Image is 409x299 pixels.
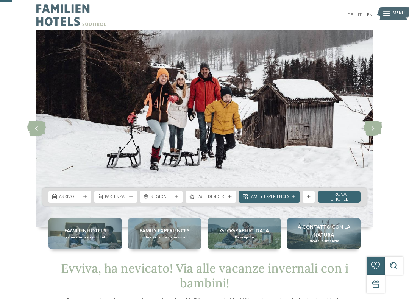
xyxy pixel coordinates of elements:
span: [GEOGRAPHIC_DATA] [218,227,271,235]
a: DE [347,12,353,17]
a: Vacanze invernali con bambini? Solo in Alto Adige! A contatto con la natura Ricordi d’infanzia [287,218,361,249]
span: I miei desideri [196,194,225,200]
span: Ricordi d’infanzia [309,239,339,244]
span: Arrivo [59,194,81,200]
span: Family Experiences [250,194,289,200]
span: Evviva, ha nevicato! Via alle vacanze invernali con i bambini! [61,260,348,290]
a: trova l’hotel [318,191,361,203]
a: Vacanze invernali con bambini? Solo in Alto Adige! Family experiences Una vacanza su misura [128,218,201,249]
a: Vacanze invernali con bambini? Solo in Alto Adige! Familienhotels Panoramica degli hotel [48,218,122,249]
span: Una vacanza su misura [144,235,185,240]
span: Partenza [105,194,126,200]
a: IT [357,12,362,17]
span: Menu [393,11,405,17]
span: Family experiences [140,227,190,235]
a: EN [367,12,373,17]
span: A contatto con la natura [290,223,357,238]
span: Da scoprire [235,235,254,240]
span: Panoramica degli hotel [66,235,105,240]
span: Familienhotels [64,227,106,235]
img: Vacanze invernali con bambini? Solo in Alto Adige! [36,30,373,227]
span: Regione [151,194,172,200]
a: Vacanze invernali con bambini? Solo in Alto Adige! [GEOGRAPHIC_DATA] Da scoprire [208,218,281,249]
